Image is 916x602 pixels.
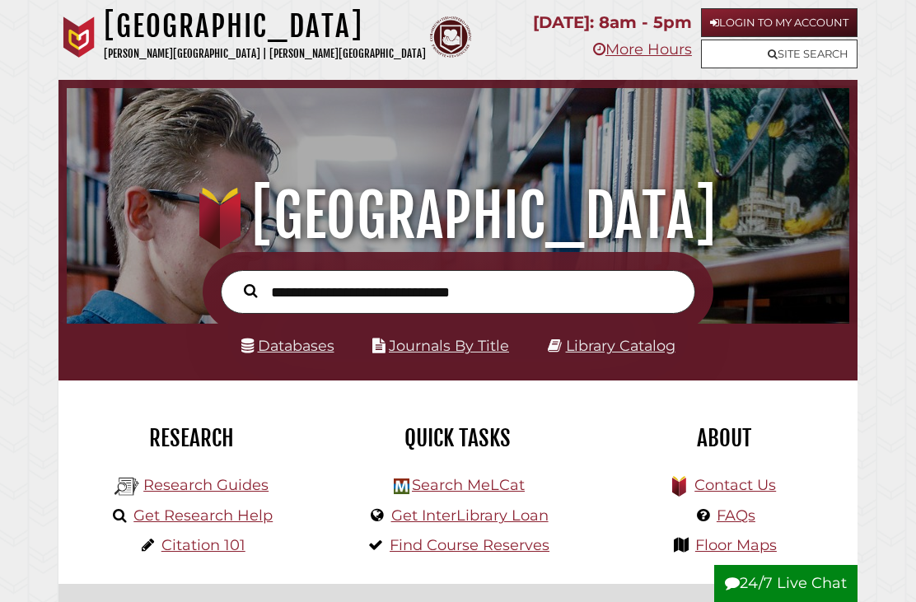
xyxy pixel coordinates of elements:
[114,474,139,499] img: Hekman Library Logo
[593,40,692,58] a: More Hours
[143,476,269,494] a: Research Guides
[236,280,266,301] button: Search
[412,476,525,494] a: Search MeLCat
[391,506,549,525] a: Get InterLibrary Loan
[701,40,858,68] a: Site Search
[430,16,471,58] img: Calvin Theological Seminary
[390,536,549,554] a: Find Course Reserves
[241,337,334,354] a: Databases
[394,478,409,494] img: Hekman Library Logo
[104,44,426,63] p: [PERSON_NAME][GEOGRAPHIC_DATA] | [PERSON_NAME][GEOGRAPHIC_DATA]
[604,424,845,452] h2: About
[81,180,836,252] h1: [GEOGRAPHIC_DATA]
[389,337,509,354] a: Journals By Title
[161,536,245,554] a: Citation 101
[694,476,776,494] a: Contact Us
[701,8,858,37] a: Login to My Account
[533,8,692,37] p: [DATE]: 8am - 5pm
[244,284,258,299] i: Search
[71,424,312,452] h2: Research
[717,506,755,525] a: FAQs
[337,424,578,452] h2: Quick Tasks
[104,8,426,44] h1: [GEOGRAPHIC_DATA]
[695,536,777,554] a: Floor Maps
[566,337,675,354] a: Library Catalog
[58,16,100,58] img: Calvin University
[133,506,273,525] a: Get Research Help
